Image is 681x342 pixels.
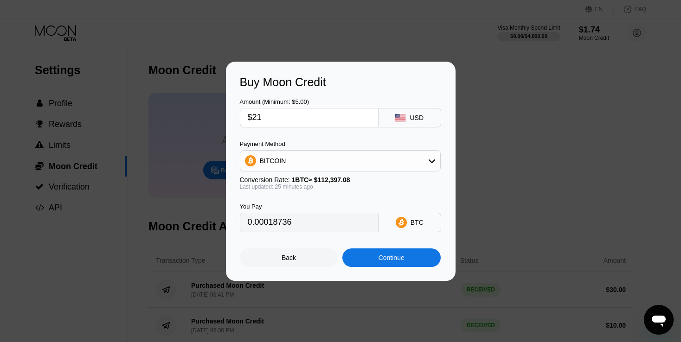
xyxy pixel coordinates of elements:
div: BTC [411,219,424,226]
div: Conversion Rate: [240,176,441,184]
div: Last updated: 25 minutes ago [240,184,441,190]
div: BITCOIN [260,157,286,165]
div: Continue [342,248,441,267]
iframe: Button to launch messaging window [644,305,674,335]
div: Back [282,254,296,261]
input: $0.00 [248,108,371,127]
div: Continue [379,254,405,261]
div: You Pay [240,203,379,210]
span: 1 BTC ≈ $112,397.08 [292,176,350,184]
div: Buy Moon Credit [240,76,442,89]
div: Payment Method [240,140,441,147]
div: Back [240,248,338,267]
div: Amount (Minimum: $5.00) [240,98,379,105]
div: USD [410,114,424,121]
div: BITCOIN [240,152,440,170]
